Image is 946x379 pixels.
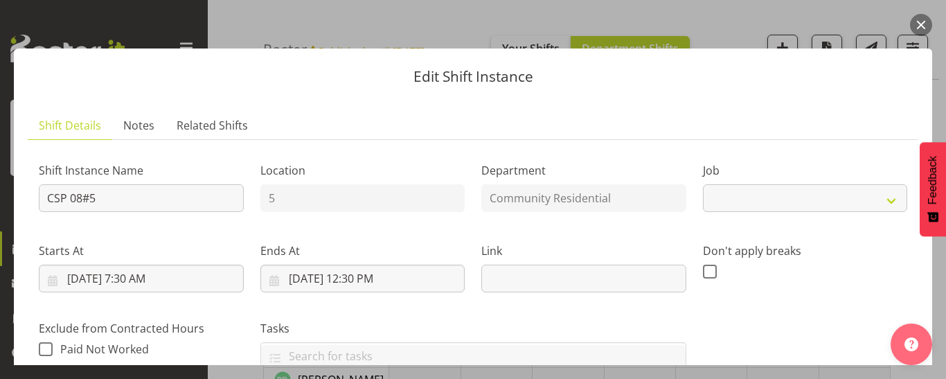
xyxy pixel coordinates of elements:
[177,117,248,134] span: Related Shifts
[904,337,918,351] img: help-xxl-2.png
[927,156,939,204] span: Feedback
[39,117,101,134] span: Shift Details
[39,243,244,259] label: Starts At
[123,117,154,134] span: Notes
[39,162,244,179] label: Shift Instance Name
[261,345,686,367] input: Search for tasks
[920,142,946,236] button: Feedback - Show survey
[260,320,686,337] label: Tasks
[260,243,465,259] label: Ends At
[39,320,244,337] label: Exclude from Contracted Hours
[481,243,686,259] label: Link
[260,265,465,292] input: Click to select...
[260,162,465,179] label: Location
[39,265,244,292] input: Click to select...
[60,342,149,357] span: Paid Not Worked
[28,69,918,84] p: Edit Shift Instance
[703,243,908,259] label: Don't apply breaks
[39,184,244,212] input: Shift Instance Name
[703,162,908,179] label: Job
[481,162,686,179] label: Department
